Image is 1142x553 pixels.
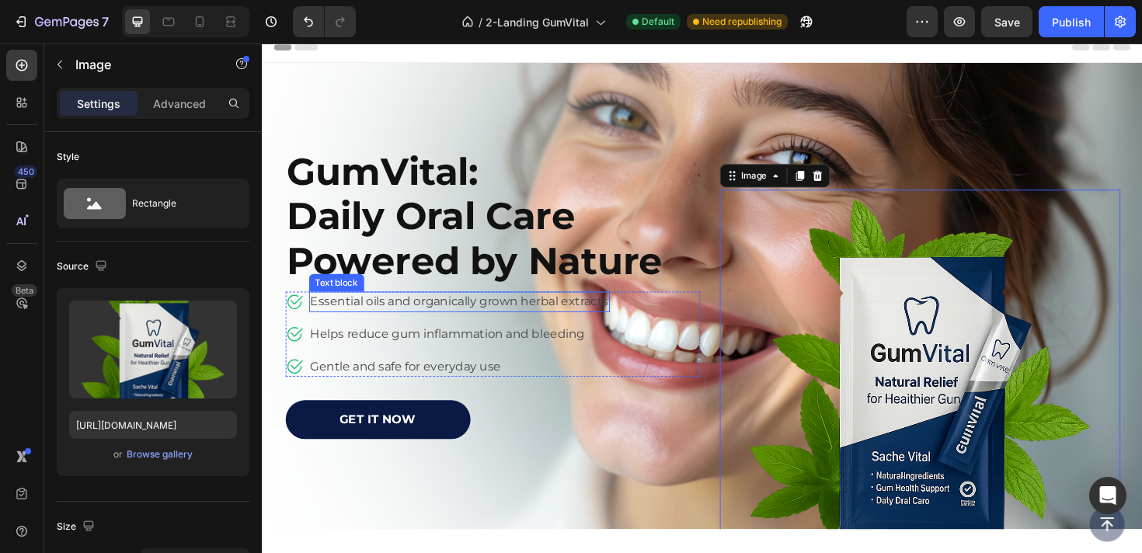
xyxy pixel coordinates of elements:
button: Publish [1039,6,1104,37]
button: Save [981,6,1032,37]
div: Source [57,256,110,277]
p: Advanced [153,96,206,112]
p: Settings [77,96,120,112]
div: Browse gallery [127,447,193,461]
div: Undo/Redo [293,6,356,37]
button: Browse gallery [126,447,193,462]
span: / [479,14,482,30]
div: Size [57,516,98,537]
span: 2-Landing GumVital [486,14,589,30]
span: or [113,445,123,464]
div: Publish [1052,14,1091,30]
div: Beta [12,284,37,297]
span: Need republishing [702,15,782,29]
span: Default [642,15,674,29]
div: Open Intercom Messenger [1089,477,1126,514]
img: preview-image [69,301,237,398]
div: Image [504,133,538,147]
img: gempages_577695333857886908-49e008de-fd53-4d1c-9dfc-1e09ffea31a9.png [485,155,909,531]
iframe: Design area [262,43,1142,553]
p: Image [75,55,207,74]
p: 7 [102,12,109,31]
div: 450 [15,165,37,178]
div: Style [57,150,79,164]
button: 7 [6,6,116,37]
div: Rectangle [132,186,227,221]
span: Save [994,16,1020,29]
input: https://example.com/image.jpg [69,411,237,439]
